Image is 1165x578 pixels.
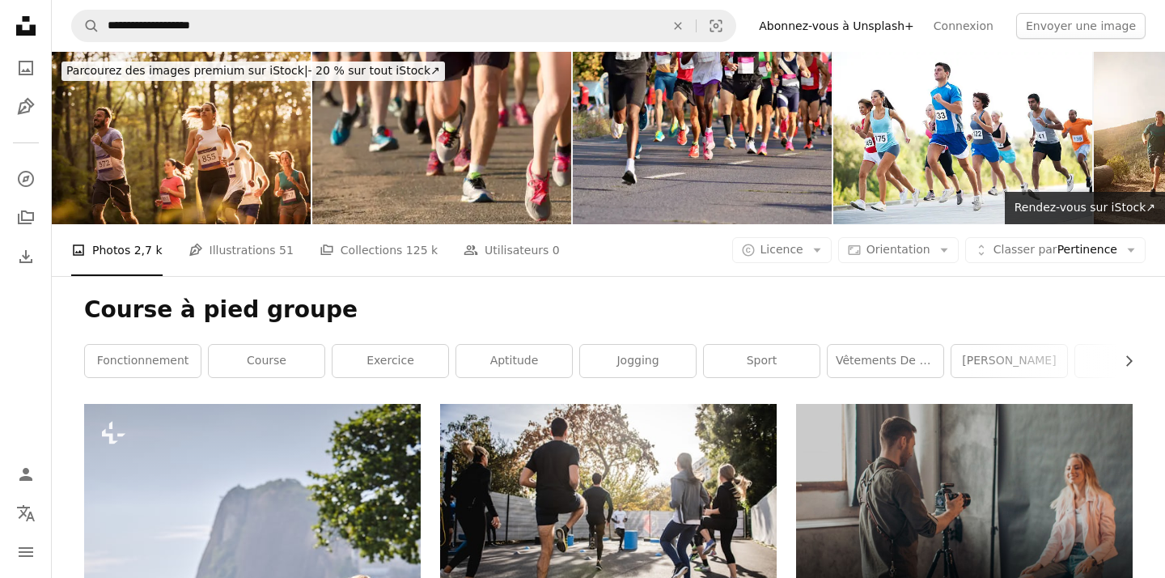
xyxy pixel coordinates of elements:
[61,62,445,81] div: - 20 % sur tout iStock ↗
[72,11,100,41] button: Rechercher sur Unsplash
[573,52,832,224] img: Marathoniens, groupe multiracial de
[279,241,294,259] span: 51
[10,202,42,234] a: Collections
[1015,201,1155,214] span: Rendez-vous sur iStock ↗
[1016,13,1146,39] button: Envoyer une image
[406,241,438,259] span: 125 k
[993,243,1057,256] span: Classer par
[838,237,959,263] button: Orientation
[440,508,777,523] a: Homme en t-shirt noir et short noir courant sur la route pendant la journée
[993,242,1117,258] span: Pertinence
[10,163,42,195] a: Explorer
[660,11,696,41] button: Effacer
[924,13,1003,39] a: Connexion
[760,243,803,256] span: Licence
[697,11,735,41] button: Recherche de visuels
[71,10,736,42] form: Rechercher des visuels sur tout le site
[10,52,42,84] a: Photos
[951,345,1067,377] a: [PERSON_NAME]
[10,91,42,123] a: Illustrations
[828,345,943,377] a: vêtements de sport
[320,224,438,276] a: Collections 125 k
[10,458,42,491] a: Connexion / S’inscrire
[749,13,924,39] a: Abonnez-vous à Unsplash+
[333,345,448,377] a: exercice
[10,536,42,568] button: Menu
[85,345,201,377] a: fonctionnement
[965,237,1146,263] button: Classer parPertinence
[1114,345,1133,377] button: faire défiler la liste vers la droite
[209,345,324,377] a: course
[66,64,308,77] span: Parcourez des images premium sur iStock |
[10,497,42,529] button: Langue
[52,52,311,224] img: Grand groupe de coureurs motivés courir un marathon dans la nature.
[866,243,930,256] span: Orientation
[833,52,1092,224] img: Groupe de coureurs à une course de fond.
[704,345,820,377] a: sport
[10,240,42,273] a: Historique de téléchargement
[456,345,572,377] a: aptitude
[84,295,1133,325] h1: Course à pied groupe
[189,224,294,276] a: Illustrations 51
[732,237,832,263] button: Licence
[52,52,455,91] a: Parcourez des images premium sur iStock|- 20 % sur tout iStock↗
[580,345,696,377] a: jogging
[1005,192,1165,224] a: Rendez-vous sur iStock↗
[464,224,560,276] a: Utilisateurs 0
[312,52,571,224] img: Jambes des coureurs sur un chemin de terre à côté d’un lac
[553,241,560,259] span: 0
